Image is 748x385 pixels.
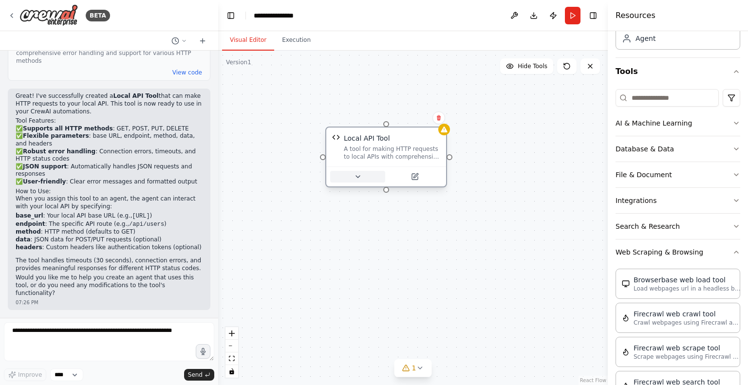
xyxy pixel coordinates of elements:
[634,275,741,285] div: Browserbase web load tool
[16,212,203,220] li: : Your local API base URL (e.g., )
[16,41,202,65] div: A tool for making HTTP requests to local APIs with comprehensive error handling and support for v...
[636,34,655,43] div: Agent
[16,92,203,115] p: Great! I've successfully created a that can make HTTP requests to your local API. This tool is no...
[432,111,445,124] button: Delete node
[16,236,203,244] li: : JSON data for POST/PUT requests (optional)
[16,212,43,219] strong: base_url
[225,365,238,378] button: toggle interactivity
[16,125,203,186] p: ✅ : GET, POST, PUT, DELETE ✅ : base URL, endpoint, method, data, and headers ✅ : Connection error...
[634,353,741,361] p: Scrape webpages using Firecrawl and return the contents
[113,92,158,99] strong: Local API Tool
[394,359,432,377] button: 1
[634,343,741,353] div: Firecrawl web scrape tool
[622,348,630,356] img: FirecrawlScrapeWebsiteTool
[23,125,113,132] strong: Supports all HTTP methods
[16,220,203,229] li: : The specific API route (e.g., )
[16,195,203,210] p: When you assign this tool to an agent, the agent can interact with your local API by specifying:
[325,128,447,189] div: Local API ToolLocal API ToolA tool for making HTTP requests to local APIs with comprehensive erro...
[129,221,164,228] code: /api/users
[172,69,202,76] button: View code
[23,148,95,155] strong: Robust error handling
[225,340,238,352] button: zoom out
[222,30,274,51] button: Visual Editor
[344,145,440,161] div: A tool for making HTTP requests to local APIs with comprehensive error handling and support for v...
[16,117,203,125] h2: Tool Features:
[18,371,42,379] span: Improve
[224,9,238,22] button: Hide left sidebar
[184,369,214,381] button: Send
[16,188,203,196] h2: How to Use:
[16,257,203,272] p: The tool handles timeouts (30 seconds), connection errors, and provides meaningful responses for ...
[616,110,740,136] button: AI & Machine Learning
[225,327,238,378] div: React Flow controls
[132,213,150,220] code: [URL]
[616,188,740,213] button: Integrations
[254,11,302,20] nav: breadcrumb
[226,58,251,66] div: Version 1
[23,132,89,139] strong: Flexible parameters
[19,4,78,26] img: Logo
[634,319,741,327] p: Crawl webpages using Firecrawl and return the contents
[580,378,606,383] a: React Flow attribution
[225,327,238,340] button: zoom in
[616,136,740,162] button: Database & Data
[332,133,340,141] img: Local API Tool
[86,10,110,21] div: BETA
[616,239,740,265] button: Web Scraping & Browsing
[16,244,42,251] strong: headers
[634,309,741,319] div: Firecrawl web crawl tool
[387,171,442,183] button: Open in side panel
[16,236,31,243] strong: data
[188,371,203,379] span: Send
[16,274,203,297] p: Would you like me to help you create an agent that uses this tool, or do you need any modificatio...
[16,220,45,227] strong: endpoint
[616,214,740,239] button: Search & Research
[23,178,66,185] strong: User-friendly
[16,228,41,235] strong: method
[4,368,46,381] button: Improve
[622,280,630,288] img: BrowserbaseLoadTool
[225,352,238,365] button: fit view
[500,58,553,74] button: Hide Tools
[412,363,416,373] span: 1
[616,58,740,85] button: Tools
[586,9,600,22] button: Hide right sidebar
[344,133,390,143] div: Local API Tool
[195,35,210,47] button: Start a new chat
[634,285,741,293] p: Load webpages url in a headless browser using Browserbase and return the contents
[16,244,203,252] li: : Custom headers like authentication tokens (optional)
[274,30,318,51] button: Execution
[622,314,630,322] img: FirecrawlCrawlWebsiteTool
[16,228,203,236] li: : HTTP method (defaults to GET)
[16,299,203,306] div: 07:26 PM
[616,10,655,21] h4: Resources
[168,35,191,47] button: Switch to previous chat
[23,163,67,170] strong: JSON support
[196,344,210,359] button: Click to speak your automation idea
[616,162,740,187] button: File & Document
[518,62,547,70] span: Hide Tools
